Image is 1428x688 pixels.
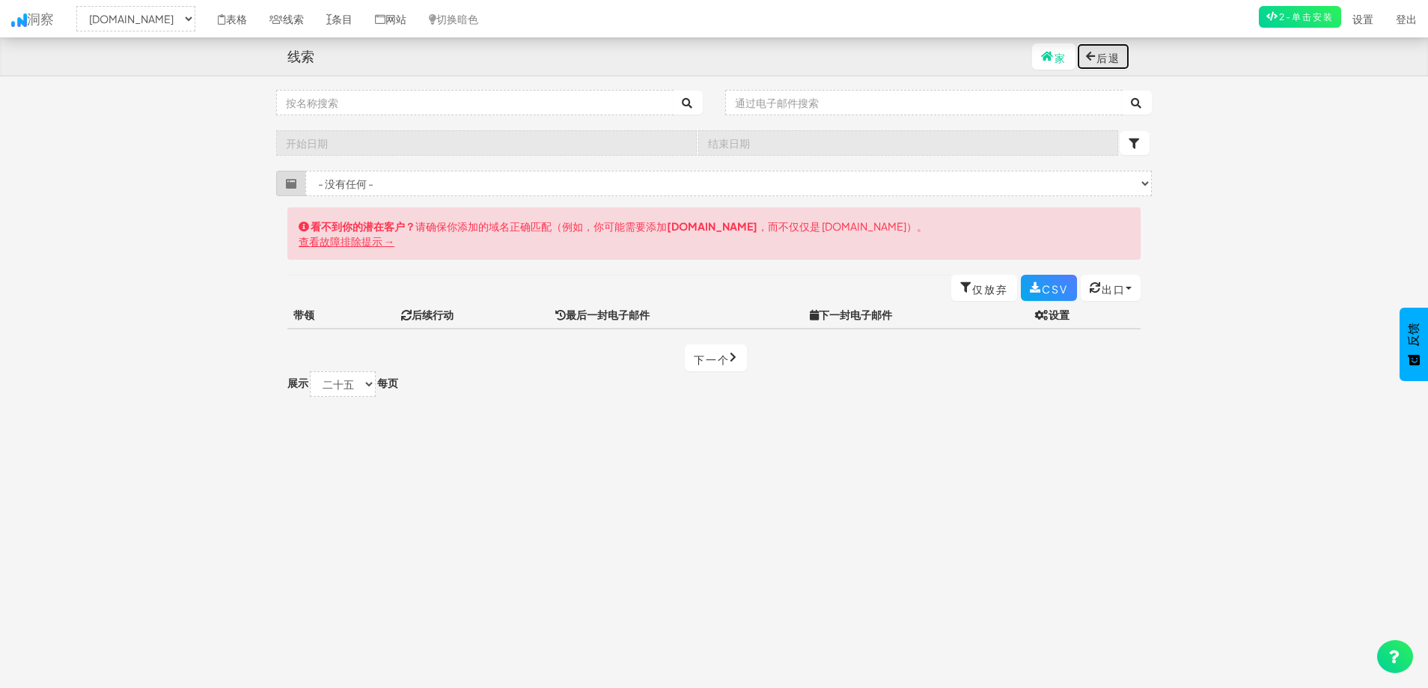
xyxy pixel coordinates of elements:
a: 查看故障排除提示 → [299,234,394,248]
font: 仅放弃 [972,282,1008,296]
font: 下一封电子邮件 [819,308,892,321]
font: 登出 [1396,12,1417,25]
button: 出口 [1081,275,1141,301]
font: 反馈 [1407,323,1420,347]
a: 下一个 [685,344,747,371]
font: 2-单击安装 [1279,11,1334,22]
font: 条目 [332,12,353,25]
font: 设置 [1049,308,1070,321]
font: 切换暗色 [436,12,478,25]
font: 出口 [1102,282,1126,296]
font: 最后一封电子邮件 [566,308,650,321]
input: 通过电子邮件搜索 [725,90,1123,115]
font: 下一个 [694,353,730,366]
a: 仅放弃 [951,275,1017,301]
a: 2-单击安装 [1259,6,1341,28]
font: 设置 [1352,12,1373,25]
font: 后续行动 [412,308,454,321]
input: 开始日期 [276,130,697,156]
font: 看不到你的潜在客户？ [311,219,415,233]
input: 结束日期 [698,130,1119,156]
a: CSV [1021,275,1077,301]
input: 按名称搜索 [276,90,674,115]
font: 洞察 [27,10,54,27]
button: 后退 [1077,43,1129,70]
a: 家 [1032,43,1075,70]
font: [DOMAIN_NAME] [667,219,757,233]
font: 展示 [287,376,308,389]
font: ，而不仅仅是 [DOMAIN_NAME]）。 [757,219,927,233]
font: 线索 [287,47,314,64]
font: CSV [1042,282,1068,296]
img: icon.png [11,13,27,27]
font: 每页 [377,376,398,389]
font: 线索 [283,12,304,25]
button: 反馈 - 显示调查 [1400,308,1428,381]
font: 带领 [293,308,314,321]
font: 网站 [385,12,406,25]
font: 请确保你添加的域名正确匹配（例如，你可能需要添加 [415,219,667,233]
font: 表格 [226,12,247,25]
font: 家 [1055,51,1067,64]
font: 后退 [1096,51,1120,64]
